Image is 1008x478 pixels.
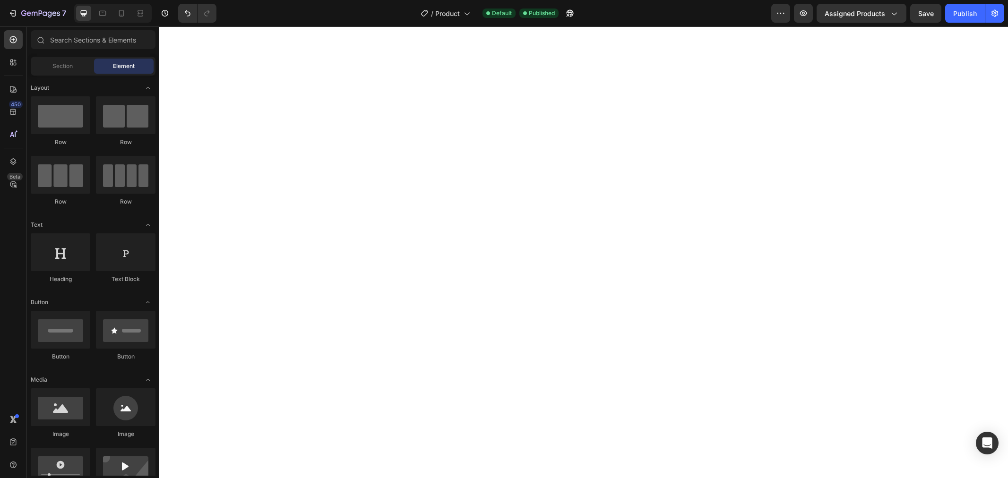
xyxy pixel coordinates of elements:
span: Section [52,62,73,70]
button: Save [910,4,941,23]
div: 450 [9,101,23,108]
input: Search Sections & Elements [31,30,155,49]
div: Publish [953,9,977,18]
button: Publish [945,4,985,23]
div: Open Intercom Messenger [976,432,999,454]
div: Beta [7,173,23,180]
div: Heading [31,275,90,283]
span: Toggle open [140,295,155,310]
button: Assigned Products [817,4,906,23]
span: Text [31,221,43,229]
div: Row [31,138,90,146]
span: Element [113,62,135,70]
div: Image [31,430,90,438]
div: Row [31,197,90,206]
p: 7 [62,8,66,19]
div: Undo/Redo [178,4,216,23]
span: Save [918,9,934,17]
span: Toggle open [140,372,155,387]
span: Media [31,376,47,384]
span: Toggle open [140,217,155,232]
span: Assigned Products [825,9,885,18]
span: Published [529,9,555,17]
span: Toggle open [140,80,155,95]
span: Button [31,298,48,307]
div: Button [96,352,155,361]
iframe: Design area [159,26,1008,478]
span: Layout [31,84,49,92]
div: Text Block [96,275,155,283]
div: Row [96,138,155,146]
div: Image [96,430,155,438]
div: Button [31,352,90,361]
span: / [431,9,433,18]
button: 7 [4,4,70,23]
div: Row [96,197,155,206]
span: Default [492,9,512,17]
span: Product [435,9,460,18]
